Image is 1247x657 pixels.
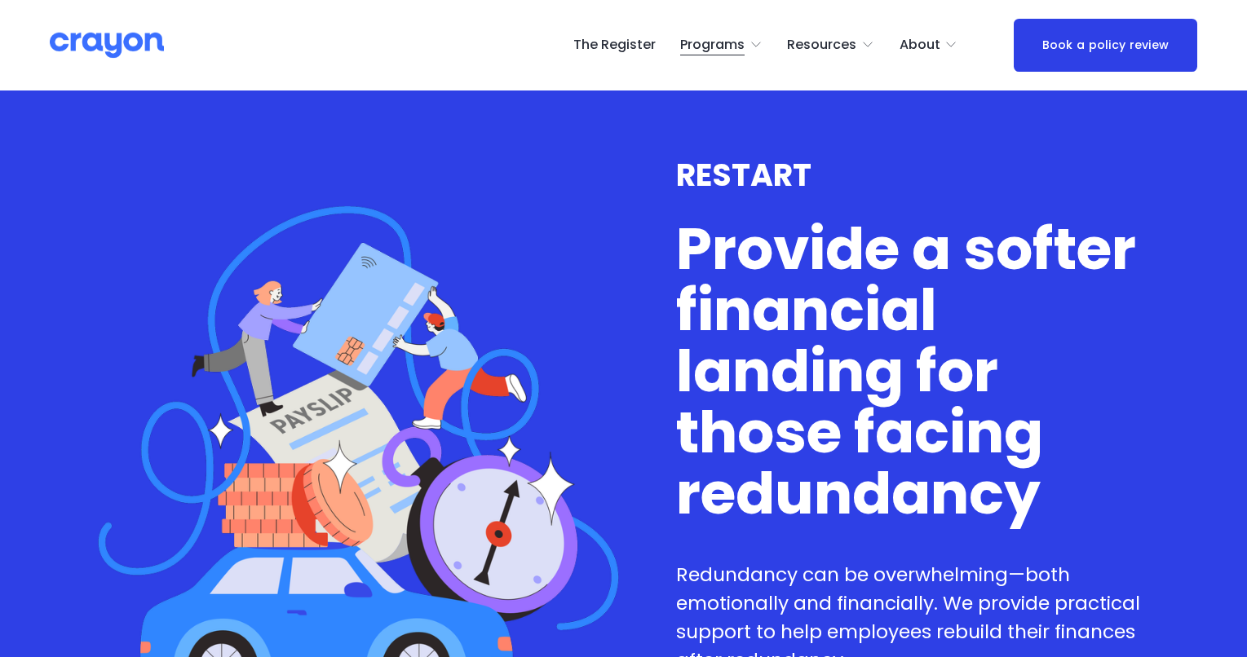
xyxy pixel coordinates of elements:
[573,32,656,58] a: The Register
[680,33,745,57] span: Programs
[680,32,763,58] a: folder dropdown
[1014,19,1197,72] a: Book a policy review
[676,157,1149,192] h3: RESTART
[787,33,856,57] span: Resources
[50,31,164,60] img: Crayon
[787,32,874,58] a: folder dropdown
[900,32,958,58] a: folder dropdown
[676,218,1149,524] h1: Provide a softer financial landing for those facing redundancy
[900,33,940,57] span: About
